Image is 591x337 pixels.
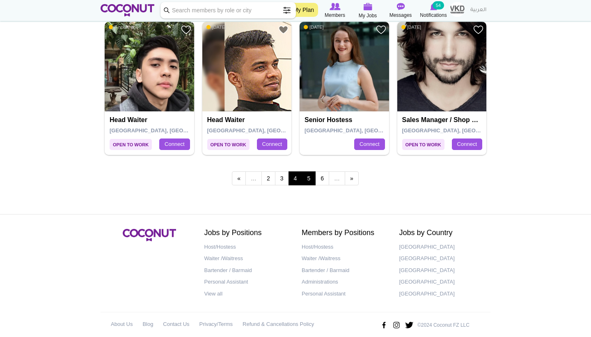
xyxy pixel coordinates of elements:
h4: Head Waiter [207,116,289,124]
a: العربية [466,2,490,18]
a: Connect [159,138,190,150]
span: [GEOGRAPHIC_DATA], [GEOGRAPHIC_DATA] [110,127,227,134]
img: Messages [396,3,405,10]
img: Notifications [430,3,437,10]
h4: Head Waiter [110,116,191,124]
img: Browse Members [330,3,340,10]
img: Facebook [379,319,388,332]
a: Waiter /Waitress [302,253,387,265]
small: 54 [433,1,444,9]
h2: Members by Positions [302,229,387,237]
a: 3 [275,171,289,185]
span: Messages [389,11,412,19]
a: 5 [302,171,316,185]
a: Host/Hostess [302,241,387,253]
a: [GEOGRAPHIC_DATA] [399,265,485,277]
a: [GEOGRAPHIC_DATA] [399,288,485,300]
a: Privacy/Terms [199,319,233,330]
a: Contact Us [163,319,189,330]
a: Add to Favourites [278,25,289,35]
a: [GEOGRAPHIC_DATA] [399,241,485,253]
span: … [329,171,345,185]
a: next › [345,171,359,185]
a: ‹ previous [232,171,246,185]
a: View all [204,288,290,300]
a: Connect [257,138,287,150]
img: My Jobs [363,3,372,10]
a: My Plan [289,3,318,17]
a: [GEOGRAPHIC_DATA] [399,276,485,288]
a: Personal Assistant [204,276,290,288]
a: Browse Members Members [318,2,351,19]
a: About Us [111,319,133,330]
img: Coconut [123,229,176,241]
a: Add to Favourites [376,25,386,35]
span: Open to Work [402,139,444,150]
span: Open to Work [110,139,152,150]
span: [DATE] [206,24,227,30]
h4: Sales Manager / Shop Manager [402,116,484,124]
a: Personal Assistant [302,288,387,300]
a: [GEOGRAPHIC_DATA] [399,253,485,265]
span: [GEOGRAPHIC_DATA], [GEOGRAPHIC_DATA] [207,127,324,134]
input: Search members by role or city [160,2,296,18]
a: Blog [142,319,153,330]
h2: Jobs by Country [399,229,485,237]
img: Home [101,4,154,16]
a: Refund & Cancellations Policy [243,319,314,330]
a: 6 [315,171,329,185]
a: Connect [452,138,482,150]
span: 5 hours ago [109,24,138,30]
a: Bartender / Barmaid [204,265,290,277]
p: ©2024 Coconut FZ LLC [417,322,470,329]
h4: Senior hostess [305,116,386,124]
a: 2 [261,171,275,185]
h2: Jobs by Positions [204,229,290,237]
span: Open to Work [207,139,250,150]
span: [GEOGRAPHIC_DATA], [GEOGRAPHIC_DATA] [305,127,421,134]
a: Add to Favourites [181,25,191,35]
a: Notifications Notifications 54 [417,2,450,19]
span: [DATE] [304,24,324,30]
a: Connect [354,138,385,150]
a: Waiter /Waitress [204,253,290,265]
a: My Jobs My Jobs [351,2,384,20]
a: Messages Messages [384,2,417,19]
a: Add to Favourites [473,25,483,35]
img: Instagram [392,319,401,332]
span: 4 [289,171,302,185]
span: My Jobs [359,12,377,20]
span: [GEOGRAPHIC_DATA], [GEOGRAPHIC_DATA] [402,127,519,134]
span: Members [325,11,345,19]
a: Administrations [302,276,387,288]
a: Bartender / Barmaid [302,265,387,277]
img: Twitter [405,319,414,332]
span: … [245,171,262,185]
span: [DATE] [401,24,421,30]
span: Notifications [420,11,447,19]
a: Host/Hostess [204,241,290,253]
